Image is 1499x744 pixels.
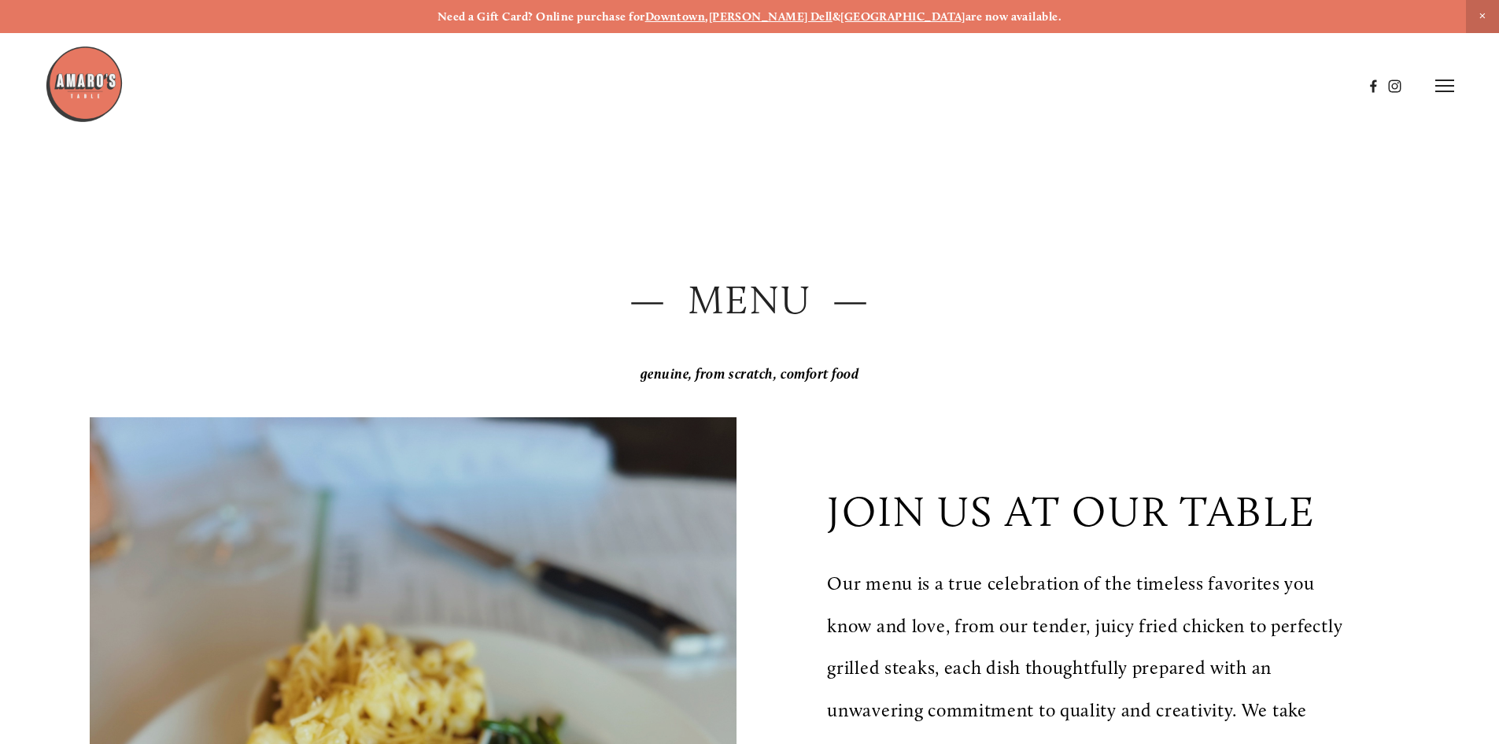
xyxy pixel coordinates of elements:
a: [PERSON_NAME] Dell [709,9,833,24]
a: Downtown [645,9,706,24]
strong: are now available. [965,9,1061,24]
img: Amaro's Table [45,45,124,124]
strong: Need a Gift Card? Online purchase for [438,9,645,24]
h2: — Menu — [90,272,1409,328]
a: [GEOGRAPHIC_DATA] [840,9,965,24]
p: join us at our table [827,486,1316,537]
em: genuine, from scratch, comfort food [641,365,859,383]
strong: , [705,9,708,24]
strong: & [833,9,840,24]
